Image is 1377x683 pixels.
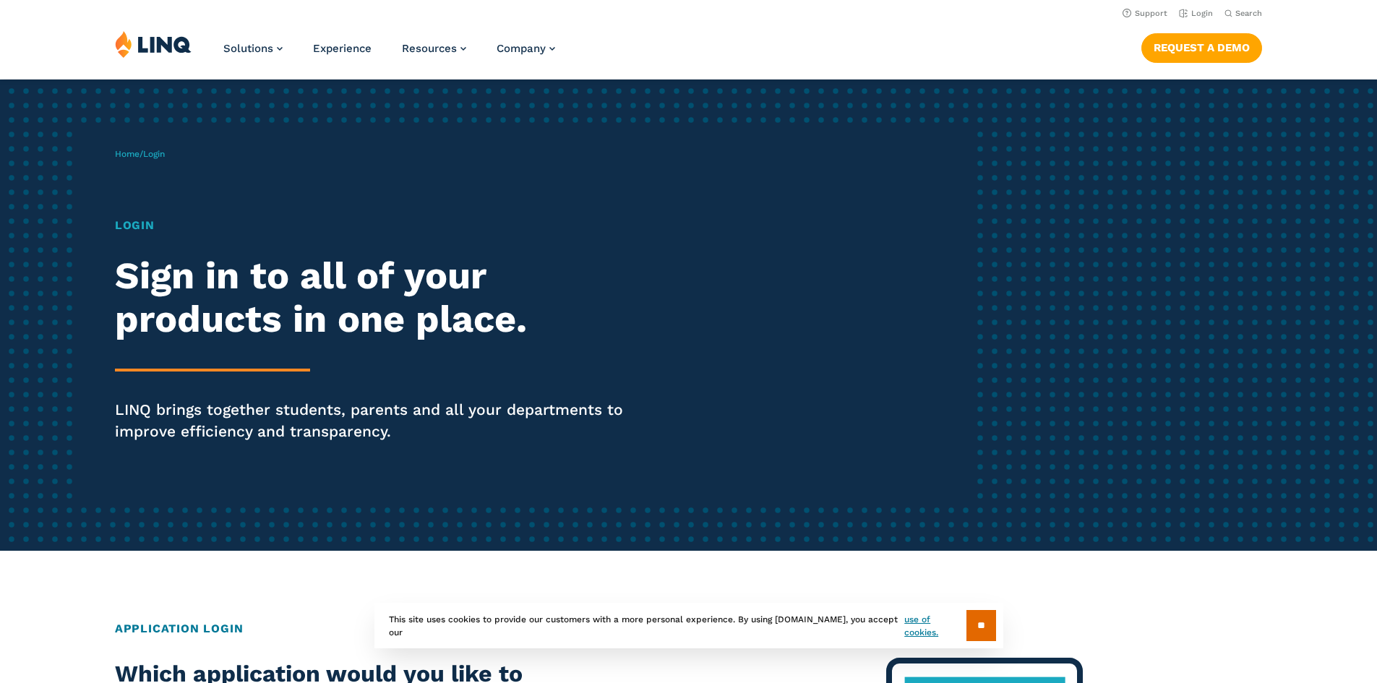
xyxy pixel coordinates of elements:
span: Solutions [223,42,273,55]
button: Open Search Bar [1224,8,1262,19]
nav: Primary Navigation [223,30,555,78]
a: use of cookies. [904,613,966,639]
a: Support [1123,9,1167,18]
img: LINQ | K‑12 Software [115,30,192,58]
h2: Application Login [115,620,1262,637]
h2: Sign in to all of your products in one place. [115,254,645,341]
h1: Login [115,217,645,234]
a: Login [1179,9,1213,18]
span: Login [143,149,165,159]
span: Search [1235,9,1262,18]
span: / [115,149,165,159]
a: Company [497,42,555,55]
nav: Button Navigation [1141,30,1262,62]
a: Solutions [223,42,283,55]
a: Resources [402,42,466,55]
a: Experience [313,42,372,55]
a: Request a Demo [1141,33,1262,62]
a: Home [115,149,140,159]
div: This site uses cookies to provide our customers with a more personal experience. By using [DOMAIN... [374,603,1003,648]
span: Company [497,42,546,55]
span: Resources [402,42,457,55]
p: LINQ brings together students, parents and all your departments to improve efficiency and transpa... [115,399,645,442]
